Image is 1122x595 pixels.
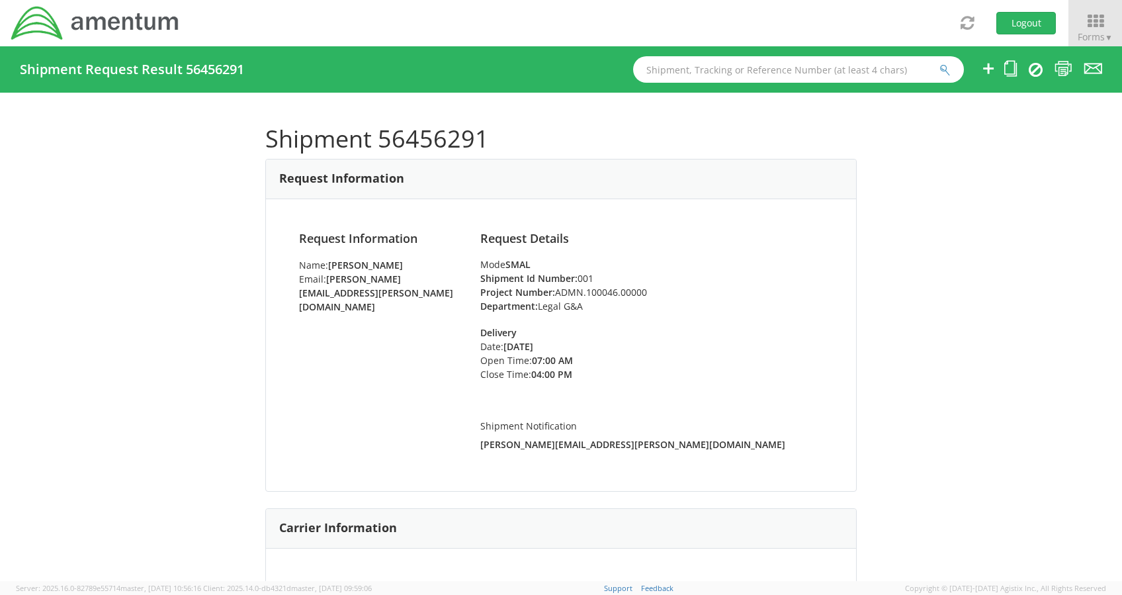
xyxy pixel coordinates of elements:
[265,126,857,152] h1: Shipment 56456291
[291,583,372,593] span: master, [DATE] 09:59:06
[279,172,404,185] h3: Request Information
[480,421,823,431] h5: Shipment Notification
[203,583,372,593] span: Client: 2025.14.0-db4321d
[299,232,460,246] h4: Request Information
[20,62,244,77] h4: Shipment Request Result 56456291
[604,583,632,593] a: Support
[505,258,531,271] strong: SMAL
[480,300,538,312] strong: Department:
[480,367,613,381] li: Close Time:
[905,583,1106,594] span: Copyright © [DATE]-[DATE] Agistix Inc., All Rights Reserved
[279,522,397,535] h3: Carrier Information
[16,583,201,593] span: Server: 2025.16.0-82789e55714
[10,5,181,42] img: dyn-intl-logo-049831509241104b2a82.png
[480,258,823,271] div: Mode
[480,353,613,367] li: Open Time:
[480,340,613,353] li: Date:
[1078,30,1113,43] span: Forms
[480,271,823,285] li: 001
[480,326,517,339] strong: Delivery
[299,273,453,313] strong: [PERSON_NAME][EMAIL_ADDRESS][PERSON_NAME][DOMAIN_NAME]
[328,259,403,271] strong: [PERSON_NAME]
[299,258,460,272] li: Name:
[120,583,201,593] span: master, [DATE] 10:56:16
[532,354,573,367] strong: 07:00 AM
[531,368,572,381] strong: 04:00 PM
[641,583,673,593] a: Feedback
[299,272,460,314] li: Email:
[633,56,964,83] input: Shipment, Tracking or Reference Number (at least 4 chars)
[1105,32,1113,43] span: ▼
[996,12,1056,34] button: Logout
[480,299,823,313] li: Legal G&A
[480,272,578,285] strong: Shipment Id Number:
[480,286,555,298] strong: Project Number:
[503,340,533,353] strong: [DATE]
[480,438,785,451] strong: [PERSON_NAME][EMAIL_ADDRESS][PERSON_NAME][DOMAIN_NAME]
[480,285,823,299] li: ADMN.100046.00000
[480,232,823,246] h4: Request Details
